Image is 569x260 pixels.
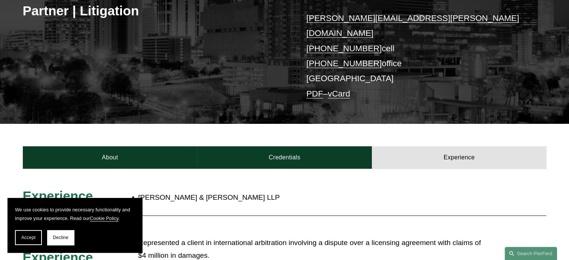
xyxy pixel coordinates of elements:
[306,89,323,98] a: PDF
[21,235,36,240] span: Accept
[372,146,547,169] a: Experience
[306,11,524,101] p: cell office [GEOGRAPHIC_DATA] –
[306,13,519,38] a: [PERSON_NAME][EMAIL_ADDRESS][PERSON_NAME][DOMAIN_NAME]
[138,191,481,204] p: [PERSON_NAME] & [PERSON_NAME] LLP
[328,89,350,98] a: vCard
[23,146,198,169] a: About
[306,44,382,53] a: [PHONE_NUMBER]
[15,205,135,223] p: We use cookies to provide necessary functionality and improve your experience. Read our .
[306,59,382,68] a: [PHONE_NUMBER]
[90,215,119,221] a: Cookie Policy
[47,230,74,245] button: Decline
[23,3,285,19] h3: Partner | Litigation
[7,198,142,253] section: Cookie banner
[23,189,93,203] span: Experience
[15,230,42,245] button: Accept
[505,247,557,260] a: Search this site
[53,235,68,240] span: Decline
[197,146,372,169] a: Credentials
